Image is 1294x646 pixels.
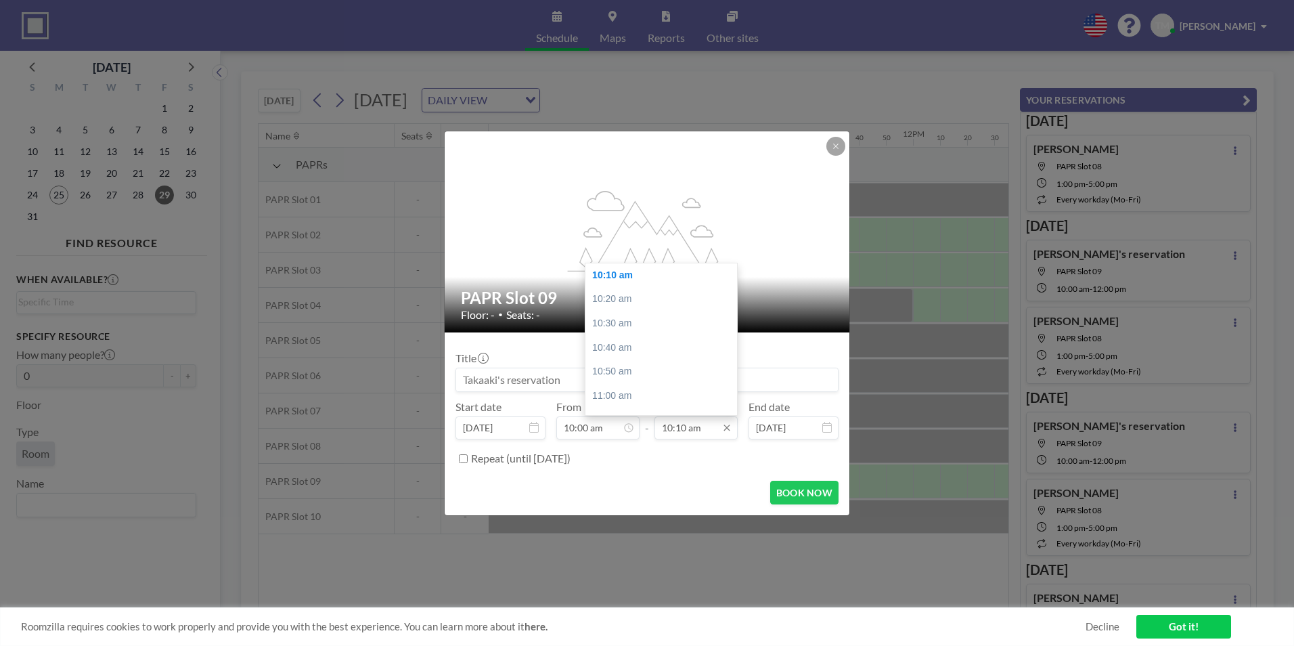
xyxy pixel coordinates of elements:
[21,620,1086,633] span: Roomzilla requires cookies to work properly and provide you with the best experience. You can lea...
[455,400,501,414] label: Start date
[770,481,839,504] button: BOOK NOW
[1086,620,1119,633] a: Decline
[585,287,744,311] div: 10:20 am
[456,368,838,391] input: Takaaki's reservation
[455,351,487,365] label: Title
[556,400,581,414] label: From
[749,400,790,414] label: End date
[461,308,495,322] span: Floor: -
[498,309,503,320] span: •
[585,408,744,432] div: 11:10 am
[461,288,834,308] h2: PAPR Slot 09
[585,311,744,336] div: 10:30 am
[525,620,548,632] a: here.
[1136,615,1231,639] a: Got it!
[506,308,540,322] span: Seats: -
[585,263,744,288] div: 10:10 am
[585,384,744,408] div: 11:00 am
[471,452,571,465] label: Repeat (until [DATE])
[645,405,649,435] span: -
[585,336,744,360] div: 10:40 am
[585,360,744,384] div: 10:50 am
